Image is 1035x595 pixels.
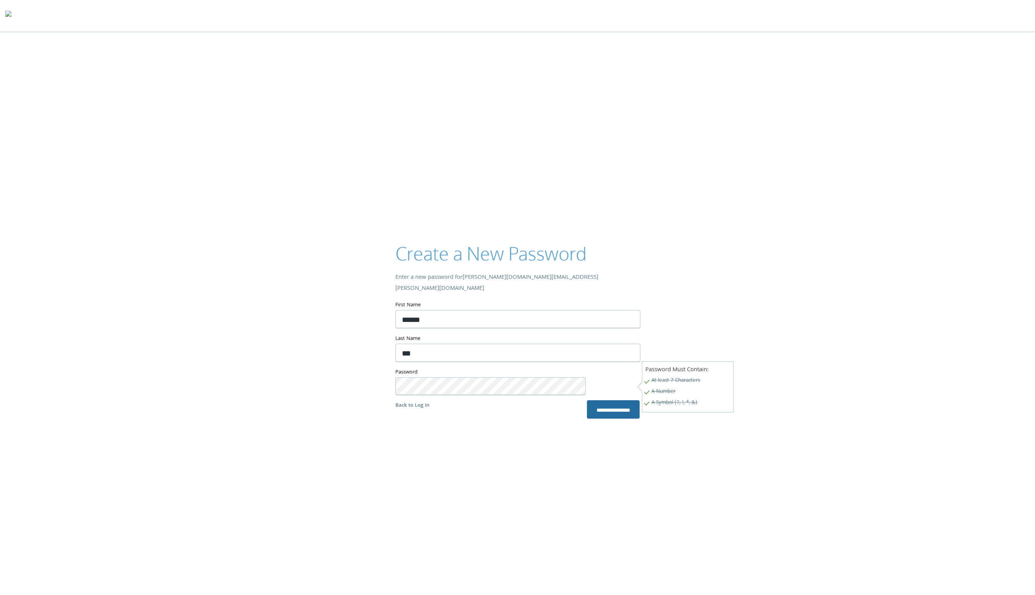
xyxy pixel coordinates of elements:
[5,8,11,23] img: todyl-logo-dark.svg
[395,241,640,266] h2: Create a New Password
[645,376,730,387] span: At least 7 Characters
[645,387,730,398] span: A Number
[395,272,640,294] div: Enter a new password for [PERSON_NAME][DOMAIN_NAME][EMAIL_ADDRESS][PERSON_NAME][DOMAIN_NAME]
[642,361,734,412] div: Password Must Contain:
[645,398,730,409] span: A Symbol (?, !, *, &)
[395,334,640,344] label: Last Name
[395,368,640,377] label: Password
[395,301,640,310] label: First Name
[395,401,429,410] a: Back to Log In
